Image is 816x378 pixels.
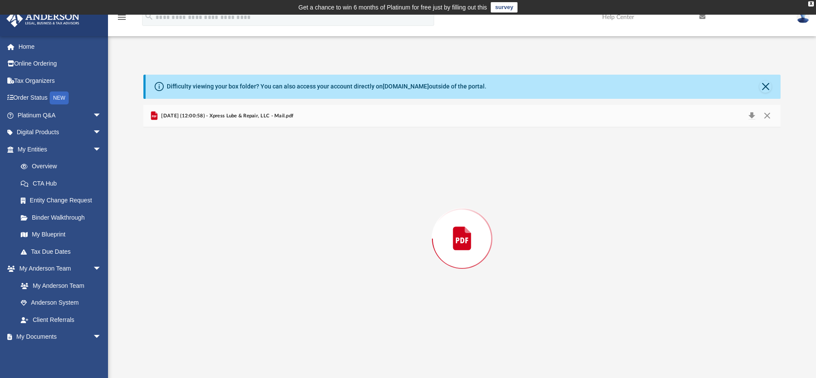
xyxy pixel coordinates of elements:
a: My Anderson Teamarrow_drop_down [6,260,110,277]
a: Overview [12,158,114,175]
span: arrow_drop_down [93,260,110,278]
a: [DOMAIN_NAME] [383,83,429,90]
a: survey [491,2,518,13]
span: arrow_drop_down [93,141,110,158]
a: Client Referrals [12,311,110,328]
span: [DATE] (12:00:58) - Xpress Lube & Repair, LLC - Mail.pdf [159,112,293,120]
a: Tax Due Dates [12,243,114,260]
a: Home [6,38,114,55]
span: arrow_drop_down [93,107,110,124]
i: menu [117,12,127,22]
a: My Documentsarrow_drop_down [6,328,110,346]
a: Digital Productsarrow_drop_down [6,124,114,141]
a: My Anderson Team [12,277,106,294]
a: Tax Organizers [6,72,114,89]
button: Close [759,81,772,93]
div: NEW [50,91,69,104]
a: Order StatusNEW [6,89,114,107]
a: CTA Hub [12,175,114,192]
span: arrow_drop_down [93,124,110,142]
a: Anderson System [12,294,110,312]
img: Anderson Advisors Platinum Portal [4,10,82,27]
a: Binder Walkthrough [12,209,114,226]
a: My Entitiesarrow_drop_down [6,141,114,158]
div: close [808,1,814,6]
a: menu [117,16,127,22]
span: arrow_drop_down [93,328,110,346]
a: Online Ordering [6,55,114,72]
a: Entity Change Request [12,192,114,209]
a: My Blueprint [12,226,110,243]
i: search [144,12,154,21]
button: Download [744,110,759,122]
div: Get a chance to win 6 months of Platinum for free just by filling out this [298,2,487,13]
button: Close [759,110,775,122]
a: Platinum Q&Aarrow_drop_down [6,107,114,124]
img: User Pic [797,11,810,23]
div: Preview [143,105,781,350]
a: Box [12,345,106,362]
div: Difficulty viewing your box folder? You can also access your account directly on outside of the p... [167,82,486,91]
